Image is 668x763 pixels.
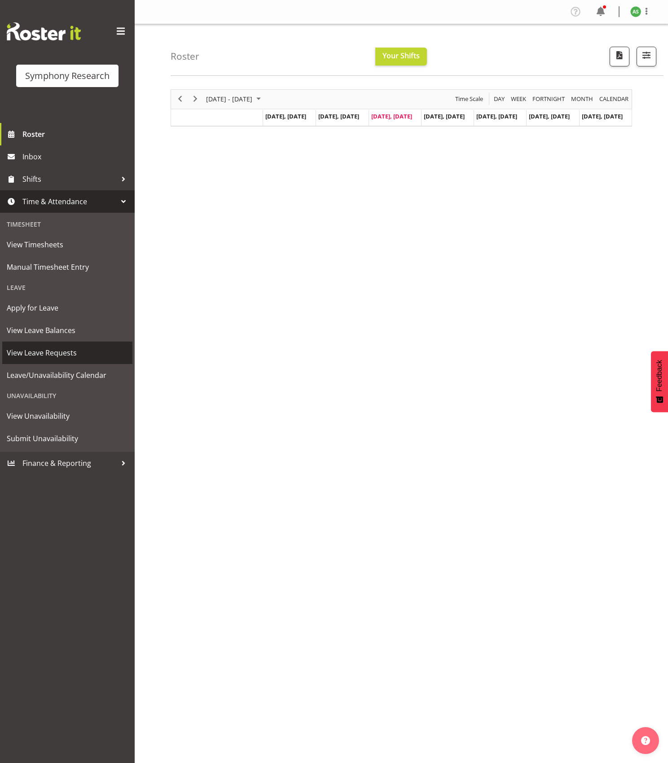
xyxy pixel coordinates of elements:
span: View Timesheets [7,238,128,251]
span: Manual Timesheet Entry [7,260,128,274]
button: Month [598,93,630,105]
a: View Unavailability [2,405,132,427]
span: Apply for Leave [7,301,128,315]
button: Filter Shifts [637,47,656,66]
span: Day [493,93,505,105]
span: [DATE], [DATE] [529,112,570,120]
button: Your Shifts [375,48,427,66]
span: Leave/Unavailability Calendar [7,368,128,382]
div: Timesheet [2,215,132,233]
span: [DATE], [DATE] [318,112,359,120]
a: Manual Timesheet Entry [2,256,132,278]
span: [DATE], [DATE] [476,112,517,120]
div: Unavailability [2,386,132,405]
span: Time Scale [454,93,484,105]
a: View Leave Balances [2,319,132,342]
span: [DATE], [DATE] [265,112,306,120]
img: ange-steiger11422.jpg [630,6,641,17]
span: [DATE], [DATE] [424,112,465,120]
button: Timeline Day [492,93,506,105]
span: [DATE], [DATE] [371,112,412,120]
h4: Roster [171,51,199,61]
a: Apply for Leave [2,297,132,319]
div: Symphony Research [25,69,110,83]
span: View Leave Balances [7,324,128,337]
span: Your Shifts [382,51,420,61]
span: calendar [598,93,629,105]
div: Timeline Week of October 1, 2025 [171,89,632,127]
button: Timeline Week [510,93,528,105]
span: Month [570,93,594,105]
span: Fortnight [532,93,566,105]
a: Leave/Unavailability Calendar [2,364,132,386]
a: Submit Unavailability [2,427,132,450]
span: [DATE], [DATE] [582,112,623,120]
span: View Leave Requests [7,346,128,360]
span: Week [510,93,527,105]
div: previous period [172,90,188,109]
img: Rosterit website logo [7,22,81,40]
div: Leave [2,278,132,297]
span: [DATE] - [DATE] [205,93,253,105]
span: View Unavailability [7,409,128,423]
div: Sep 29 - Oct 05, 2025 [203,90,266,109]
a: View Leave Requests [2,342,132,364]
div: next period [188,90,203,109]
span: Shifts [22,172,117,186]
button: Feedback - Show survey [651,351,668,412]
img: help-xxl-2.png [641,736,650,745]
span: Feedback [655,360,664,391]
span: Roster [22,127,130,141]
button: October 2025 [205,93,265,105]
span: Finance & Reporting [22,456,117,470]
button: Download a PDF of the roster according to the set date range. [610,47,629,66]
button: Timeline Month [570,93,595,105]
button: Previous [174,93,186,105]
button: Time Scale [454,93,485,105]
button: Fortnight [531,93,567,105]
span: Inbox [22,150,130,163]
a: View Timesheets [2,233,132,256]
button: Next [189,93,202,105]
span: Time & Attendance [22,195,117,208]
span: Submit Unavailability [7,432,128,445]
